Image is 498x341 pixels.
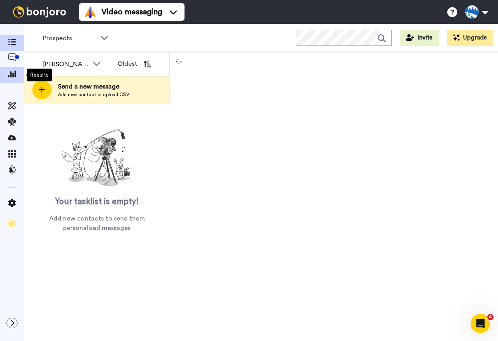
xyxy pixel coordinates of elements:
[471,314,490,333] iframe: Intercom live chat
[43,59,89,69] div: [PERSON_NAME]
[101,6,162,18] span: Video messaging
[84,6,97,18] img: vm-color.svg
[36,214,158,233] span: Add new contacts to send them personalised messages
[43,34,96,43] span: Prospects
[58,91,129,98] span: Add new contact or upload CSV
[8,219,16,227] img: Checklist.svg
[27,69,52,81] div: Results
[487,314,494,320] span: 4
[447,30,493,46] button: Upgrade
[111,56,157,72] button: Oldest
[57,126,137,190] img: ready-set-action.png
[400,30,439,46] button: Invite
[58,82,129,91] span: Send a new message
[55,196,139,208] span: Your tasklist is empty!
[10,6,69,18] img: bj-logo-header-white.svg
